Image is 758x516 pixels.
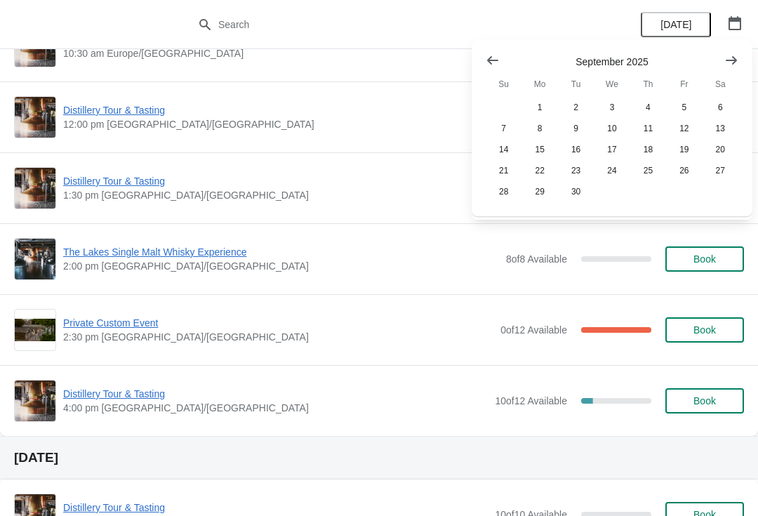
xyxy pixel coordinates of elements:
[660,19,691,30] span: [DATE]
[703,72,738,97] th: Saturday
[693,324,716,336] span: Book
[594,118,630,139] button: Wednesday September 10 2025
[63,501,488,515] span: Distillery Tour & Tasting
[703,139,738,160] button: Saturday September 20 2025
[486,118,521,139] button: Sunday September 7 2025
[558,160,594,181] button: Tuesday September 23 2025
[63,401,488,415] span: 4:00 pm [GEOGRAPHIC_DATA]/[GEOGRAPHIC_DATA]
[495,395,567,406] span: 10 of 12 Available
[480,48,505,73] button: Show previous month, August 2025
[521,97,557,118] button: Monday September 1 2025
[506,253,567,265] span: 8 of 8 Available
[703,118,738,139] button: Saturday September 13 2025
[666,72,702,97] th: Friday
[218,12,568,37] input: Search
[630,72,666,97] th: Thursday
[486,160,521,181] button: Sunday September 21 2025
[521,139,557,160] button: Monday September 15 2025
[630,139,666,160] button: Thursday September 18 2025
[703,160,738,181] button: Saturday September 27 2025
[15,168,55,209] img: Distillery Tour & Tasting | | 1:30 pm Europe/London
[665,317,744,343] button: Book
[486,181,521,202] button: Sunday September 28 2025
[63,188,488,202] span: 1:30 pm [GEOGRAPHIC_DATA]/[GEOGRAPHIC_DATA]
[719,48,744,73] button: Show next month, October 2025
[666,97,702,118] button: Friday September 5 2025
[63,117,493,131] span: 12:00 pm [GEOGRAPHIC_DATA]/[GEOGRAPHIC_DATA]
[558,139,594,160] button: Tuesday September 16 2025
[15,97,55,138] img: Distillery Tour & Tasting | | 12:00 pm Europe/London
[521,118,557,139] button: Monday September 8 2025
[521,160,557,181] button: Monday September 22 2025
[63,103,493,117] span: Distillery Tour & Tasting
[63,46,493,60] span: 10:30 am Europe/[GEOGRAPHIC_DATA]
[665,246,744,272] button: Book
[558,118,594,139] button: Tuesday September 9 2025
[558,97,594,118] button: Tuesday September 2 2025
[594,139,630,160] button: Wednesday September 17 2025
[558,181,594,202] button: Tuesday September 30 2025
[630,118,666,139] button: Thursday September 11 2025
[14,451,744,465] h2: [DATE]
[15,319,55,342] img: Private Custom Event | | 2:30 pm Europe/London
[665,388,744,414] button: Book
[521,72,557,97] th: Monday
[630,97,666,118] button: Thursday September 4 2025
[63,316,493,330] span: Private Custom Event
[630,160,666,181] button: Thursday September 25 2025
[63,259,499,273] span: 2:00 pm [GEOGRAPHIC_DATA]/[GEOGRAPHIC_DATA]
[693,395,716,406] span: Book
[594,160,630,181] button: Wednesday September 24 2025
[521,181,557,202] button: Monday September 29 2025
[666,160,702,181] button: Friday September 26 2025
[558,72,594,97] th: Tuesday
[486,139,521,160] button: Sunday September 14 2025
[594,97,630,118] button: Wednesday September 3 2025
[63,174,488,188] span: Distillery Tour & Tasting
[500,324,567,336] span: 0 of 12 Available
[15,381,55,421] img: Distillery Tour & Tasting | | 4:00 pm Europe/London
[703,97,738,118] button: Saturday September 6 2025
[666,118,702,139] button: Friday September 12 2025
[486,72,521,97] th: Sunday
[641,12,711,37] button: [DATE]
[63,245,499,259] span: The Lakes Single Malt Whisky Experience
[63,387,488,401] span: Distillery Tour & Tasting
[693,253,716,265] span: Book
[63,330,493,344] span: 2:30 pm [GEOGRAPHIC_DATA]/[GEOGRAPHIC_DATA]
[594,72,630,97] th: Wednesday
[666,139,702,160] button: Friday September 19 2025
[15,239,55,279] img: The Lakes Single Malt Whisky Experience | | 2:00 pm Europe/London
